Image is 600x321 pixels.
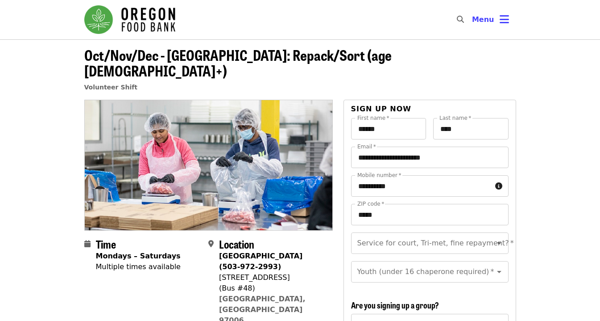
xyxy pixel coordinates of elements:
div: (Bus #48) [219,283,326,294]
i: map-marker-alt icon [208,240,214,248]
input: Last name [433,118,509,139]
input: ZIP code [351,204,509,225]
strong: Mondays – Saturdays [96,252,181,260]
span: Location [219,236,254,252]
i: search icon [457,15,464,24]
i: calendar icon [84,240,91,248]
button: Toggle account menu [465,9,516,30]
input: Email [351,147,509,168]
a: Volunteer Shift [84,84,138,91]
label: ZIP code [357,201,384,207]
span: Menu [472,15,494,24]
label: Mobile number [357,173,401,178]
input: First name [351,118,426,139]
input: Mobile number [351,175,492,197]
img: Oct/Nov/Dec - Beaverton: Repack/Sort (age 10+) organized by Oregon Food Bank [85,100,332,230]
i: bars icon [500,13,509,26]
input: Search [469,9,476,30]
label: Email [357,144,376,149]
img: Oregon Food Bank - Home [84,5,175,34]
strong: [GEOGRAPHIC_DATA] (503-972-2993) [219,252,302,271]
div: [STREET_ADDRESS] [219,272,326,283]
span: Time [96,236,116,252]
i: circle-info icon [495,182,502,190]
button: Open [493,237,505,249]
label: Last name [439,115,471,121]
button: Open [493,266,505,278]
span: Are you signing up a group? [351,299,439,311]
span: Oct/Nov/Dec - [GEOGRAPHIC_DATA]: Repack/Sort (age [DEMOGRAPHIC_DATA]+) [84,44,392,81]
span: Sign up now [351,105,412,113]
div: Multiple times available [96,262,181,272]
label: First name [357,115,389,121]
